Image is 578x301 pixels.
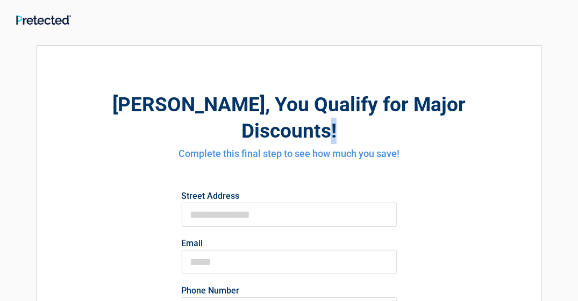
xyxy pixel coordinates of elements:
img: Main Logo [16,15,71,25]
h2: , You Qualify for Major Discounts! [96,91,482,144]
label: Email [182,239,397,248]
h4: Complete this final step to see how much you save! [96,147,482,161]
span: [PERSON_NAME] [112,93,265,116]
label: Phone Number [182,286,397,295]
label: Street Address [182,192,397,200]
